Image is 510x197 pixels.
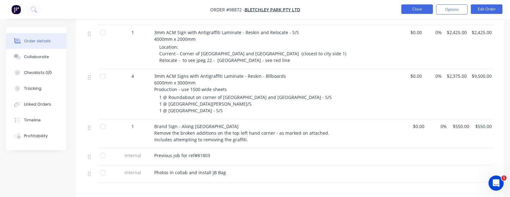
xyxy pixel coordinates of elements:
button: Linked Orders [6,96,66,112]
button: Tracking [6,81,66,96]
span: 0% [427,73,442,79]
span: Previous job for ref#81803 [154,152,210,158]
button: Profitability [6,128,66,144]
span: $0.00 [407,29,422,36]
div: Timeline [24,117,41,123]
span: $0.00 [407,73,422,79]
div: Linked Orders [24,102,51,107]
button: Order details [6,33,66,49]
span: 3mm ACM Sign with Antigraffiti Laminate - Reskin and Relocate - S/S 4000mm x 2000mm [154,29,299,42]
button: Checklists 0/0 [6,65,66,81]
div: Profitability [24,133,48,139]
span: Internal [116,169,149,176]
span: 0% [427,29,442,36]
span: 1 [501,175,507,181]
span: Internal [116,152,149,159]
button: Collaborate [6,49,66,65]
span: Order #98872 - [210,7,245,13]
a: Bletchley Park Pty Ltd [245,7,300,13]
button: Options [436,4,468,15]
button: Timeline [6,112,66,128]
div: Tracking [24,86,41,91]
span: Brand Sign - Along [GEOGRAPHIC_DATA] Remove the broken additions on the top left hand corner - as... [154,123,329,143]
span: $0.00 [407,123,424,130]
span: 0% [429,123,447,130]
span: $9,500.00 [472,73,492,79]
span: 4 [131,73,134,79]
span: $550.00 [452,123,469,130]
span: $550.00 [474,123,492,130]
span: Location: Current - Corner of [GEOGRAPHIC_DATA] and [GEOGRAPHIC_DATA] (closest to city side 1) Re... [159,44,348,63]
span: $2,375.00 [447,73,467,79]
img: Factory [11,5,21,14]
button: Edit Order [471,4,502,14]
div: Order details [24,38,51,44]
span: $2,425.00 [472,29,492,36]
span: 1 [131,29,134,36]
span: 1 @ Roundabout on corner of [GEOGRAPHIC_DATA] and [GEOGRAPHIC_DATA] - S/S 1 @ [GEOGRAPHIC_DATA][P... [159,94,332,114]
button: Close [401,4,433,14]
span: $2,425.00 [447,29,467,36]
span: 1 [131,123,134,130]
div: Collaborate [24,54,49,60]
iframe: Intercom live chat [489,175,504,191]
div: Checklists 0/0 [24,70,52,76]
span: 3mm ACM Signs with Antigraffiti Laminate - Reskin - Bllboards 6000mm x 3000mm Production - use 15... [154,73,286,92]
span: Photos in collab and install JB Bag [154,169,226,175]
